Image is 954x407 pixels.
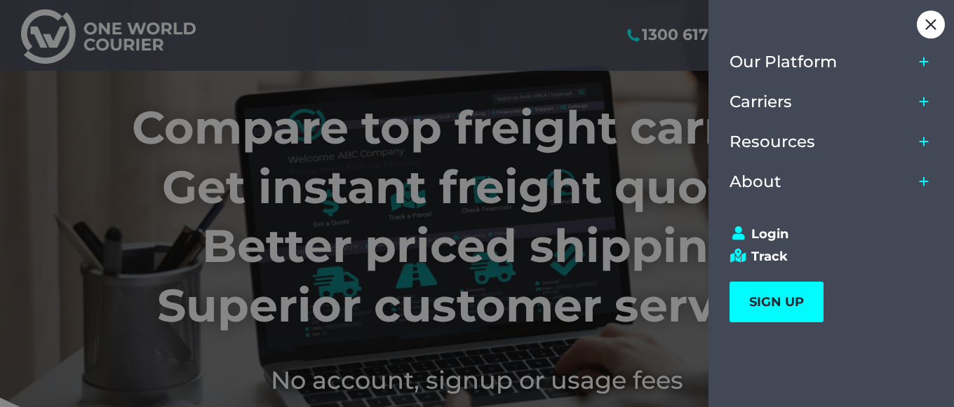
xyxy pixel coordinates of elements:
[730,172,781,191] span: About
[730,132,815,151] span: Resources
[730,249,920,264] a: Track
[730,82,913,122] a: Carriers
[730,92,792,111] span: Carriers
[917,11,945,39] div: Close
[730,42,913,82] a: Our Platform
[730,122,913,162] a: Resources
[749,294,804,310] span: SIGN UP
[730,226,920,242] a: Login
[730,282,824,322] a: SIGN UP
[730,162,913,202] a: About
[730,53,837,71] span: Our Platform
